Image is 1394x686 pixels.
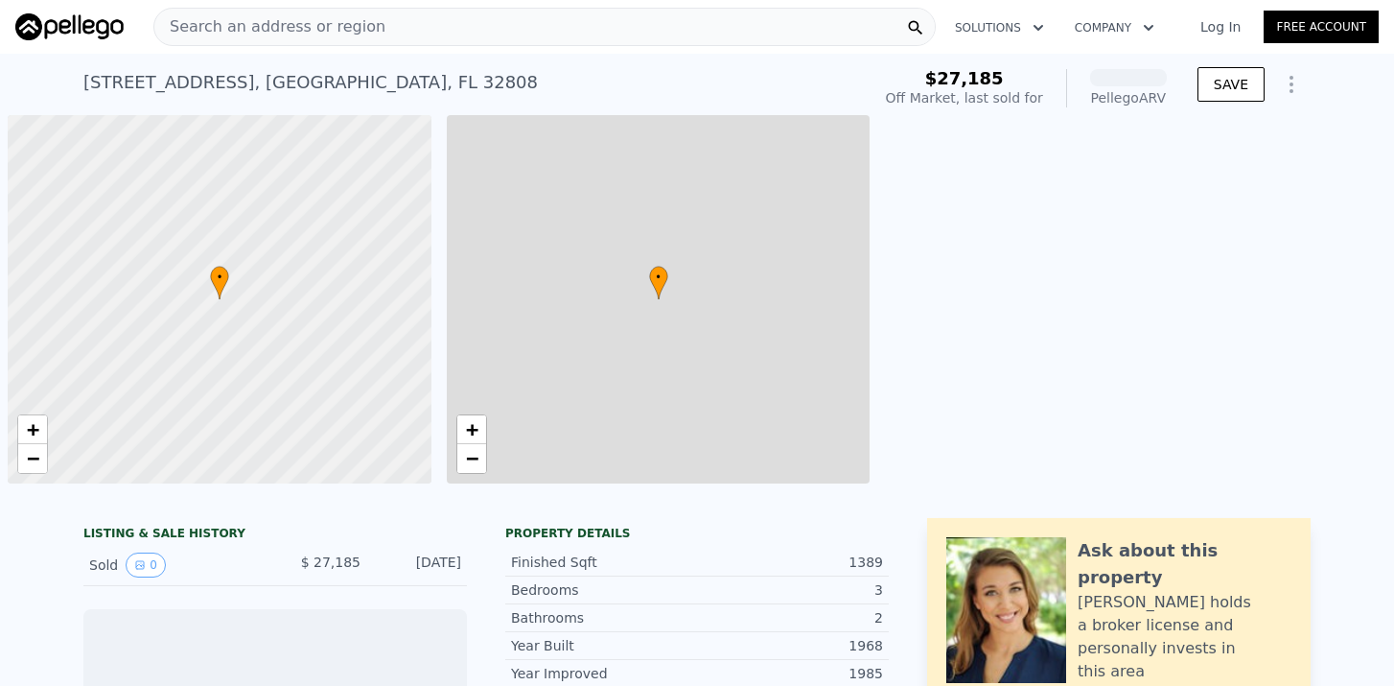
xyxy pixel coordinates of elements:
[511,608,697,627] div: Bathrooms
[1197,67,1265,102] button: SAVE
[697,636,883,655] div: 1968
[925,68,1004,88] span: $27,185
[649,266,668,299] div: •
[511,636,697,655] div: Year Built
[1078,591,1291,683] div: [PERSON_NAME] holds a broker license and personally invests in this area
[1090,88,1167,107] div: Pellego ARV
[1078,537,1291,591] div: Ask about this property
[210,266,229,299] div: •
[1272,65,1311,104] button: Show Options
[465,446,477,470] span: −
[1177,17,1264,36] a: Log In
[18,444,47,473] a: Zoom out
[301,555,360,570] span: $ 27,185
[511,664,697,683] div: Year Improved
[649,269,668,286] span: •
[457,444,486,473] a: Zoom out
[83,69,538,96] div: [STREET_ADDRESS] , [GEOGRAPHIC_DATA] , FL 32808
[940,11,1059,45] button: Solutions
[697,553,883,572] div: 1389
[505,526,889,541] div: Property details
[27,417,39,441] span: +
[465,417,477,441] span: +
[697,608,883,627] div: 2
[697,664,883,683] div: 1985
[154,15,385,38] span: Search an address or region
[27,446,39,470] span: −
[18,415,47,444] a: Zoom in
[15,13,124,40] img: Pellego
[126,553,166,578] button: View historical data
[457,415,486,444] a: Zoom in
[697,580,883,600] div: 3
[376,553,461,578] div: [DATE]
[1264,11,1379,43] a: Free Account
[511,553,697,572] div: Finished Sqft
[89,553,260,578] div: Sold
[210,269,229,286] span: •
[511,580,697,600] div: Bedrooms
[1059,11,1170,45] button: Company
[886,88,1043,107] div: Off Market, last sold for
[83,526,467,545] div: LISTING & SALE HISTORY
